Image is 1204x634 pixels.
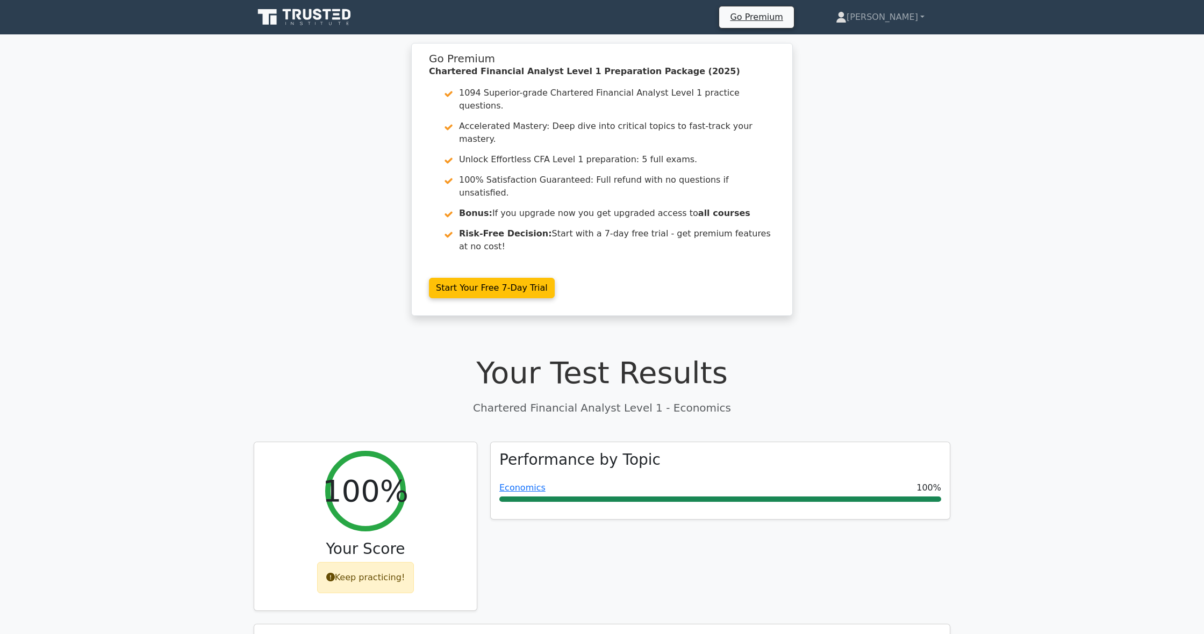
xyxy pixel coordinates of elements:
[499,451,661,469] h3: Performance by Topic
[263,540,468,558] h3: Your Score
[916,481,941,494] span: 100%
[317,562,414,593] div: Keep practicing!
[254,355,950,391] h1: Your Test Results
[429,278,555,298] a: Start Your Free 7-Day Trial
[499,482,546,493] a: Economics
[723,10,789,24] a: Go Premium
[254,400,950,416] p: Chartered Financial Analyst Level 1 - Economics
[322,473,408,509] h2: 100%
[810,6,950,28] a: [PERSON_NAME]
